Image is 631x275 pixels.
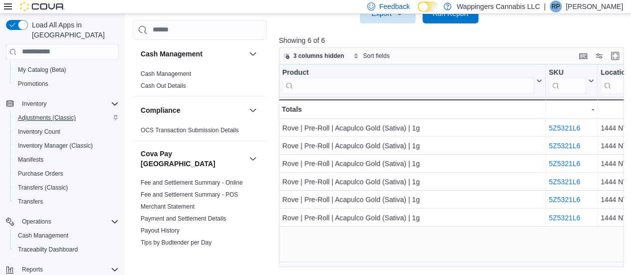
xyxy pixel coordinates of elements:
[141,48,245,58] button: Cash Management
[141,48,203,58] h3: Cash Management
[2,215,123,229] button: Operations
[549,160,580,168] a: 5Z5321L6
[14,154,47,166] a: Manifests
[14,64,70,76] a: My Catalog (Beta)
[2,97,123,111] button: Inventory
[549,214,580,222] a: 5Z5321L6
[18,66,66,74] span: My Catalog (Beta)
[141,126,239,133] a: OCS Transaction Submission Details
[14,196,119,208] span: Transfers
[14,78,119,90] span: Promotions
[18,246,78,254] span: Traceabilty Dashboard
[14,112,80,124] a: Adjustments (Classic)
[14,182,72,194] a: Transfers (Classic)
[28,20,119,40] span: Load All Apps in [GEOGRAPHIC_DATA]
[593,50,605,62] button: Display options
[282,68,542,93] button: Product
[14,168,119,180] span: Purchase Orders
[18,184,68,192] span: Transfers (Classic)
[577,50,589,62] button: Keyboard shortcuts
[141,81,186,89] span: Cash Out Details
[141,190,238,198] span: Fee and Settlement Summary - POS
[10,229,123,243] button: Cash Management
[247,104,259,116] button: Compliance
[363,52,390,60] span: Sort fields
[10,195,123,209] button: Transfers
[456,0,540,12] p: Wappingers Cannabis LLC
[549,68,586,93] div: SKU URL
[293,52,344,60] span: 3 columns hidden
[141,203,195,210] a: Merchant Statement
[418,1,438,12] input: Dark Mode
[279,50,348,62] button: 3 columns hidden
[10,243,123,257] button: Traceabilty Dashboard
[549,178,580,186] a: 5Z5321L6
[14,196,47,208] a: Transfers
[10,181,123,195] button: Transfers (Classic)
[14,140,97,152] a: Inventory Manager (Classic)
[609,50,621,62] button: Enter fullscreen
[10,139,123,153] button: Inventory Manager (Classic)
[141,126,239,134] span: OCS Transaction Submission Details
[14,168,67,180] a: Purchase Orders
[133,176,267,264] div: Cova Pay [GEOGRAPHIC_DATA]
[141,82,186,89] a: Cash Out Details
[14,230,119,242] span: Cash Management
[549,142,580,150] a: 5Z5321L6
[550,0,562,12] div: Ripal Patel
[141,214,226,222] span: Payment and Settlement Details
[141,178,243,186] span: Fee and Settlement Summary - Online
[22,218,51,226] span: Operations
[18,80,48,88] span: Promotions
[14,64,119,76] span: My Catalog (Beta)
[282,140,542,152] div: Rove | Pre-Roll | Acapulco Gold (Sativa) | 1g
[552,0,560,12] span: RP
[14,126,64,138] a: Inventory Count
[14,112,119,124] span: Adjustments (Classic)
[141,191,238,198] a: Fee and Settlement Summary - POS
[549,103,594,115] div: -
[141,179,243,186] a: Fee and Settlement Summary - Online
[18,216,119,228] span: Operations
[18,156,43,164] span: Manifests
[141,69,191,77] span: Cash Management
[247,47,259,59] button: Cash Management
[282,176,542,188] div: Rove | Pre-Roll | Acapulco Gold (Sativa) | 1g
[22,266,43,274] span: Reports
[141,238,211,246] span: Tips by Budtender per Day
[133,124,267,140] div: Compliance
[141,105,245,115] button: Compliance
[18,232,68,240] span: Cash Management
[14,78,52,90] a: Promotions
[549,196,580,204] a: 5Z5321L6
[14,182,119,194] span: Transfers (Classic)
[14,154,119,166] span: Manifests
[282,212,542,224] div: Rove | Pre-Roll | Acapulco Gold (Sativa) | 1g
[14,244,119,256] span: Traceabilty Dashboard
[18,142,93,150] span: Inventory Manager (Classic)
[282,194,542,206] div: Rove | Pre-Roll | Acapulco Gold (Sativa) | 1g
[18,98,119,110] span: Inventory
[18,114,76,122] span: Adjustments (Classic)
[10,77,123,91] button: Promotions
[14,140,119,152] span: Inventory Manager (Classic)
[549,124,580,132] a: 5Z5321L6
[349,50,394,62] button: Sort fields
[18,98,50,110] button: Inventory
[141,148,245,168] button: Cova Pay [GEOGRAPHIC_DATA]
[566,0,623,12] p: [PERSON_NAME]
[14,244,82,256] a: Traceabilty Dashboard
[549,68,586,77] div: SKU
[10,167,123,181] button: Purchase Orders
[133,67,267,95] div: Cash Management
[141,105,180,115] h3: Compliance
[282,68,534,93] div: Product
[141,202,195,210] span: Merchant Statement
[141,215,226,222] a: Payment and Settlement Details
[10,63,123,77] button: My Catalog (Beta)
[544,0,546,12] p: |
[14,126,119,138] span: Inventory Count
[141,70,191,77] a: Cash Management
